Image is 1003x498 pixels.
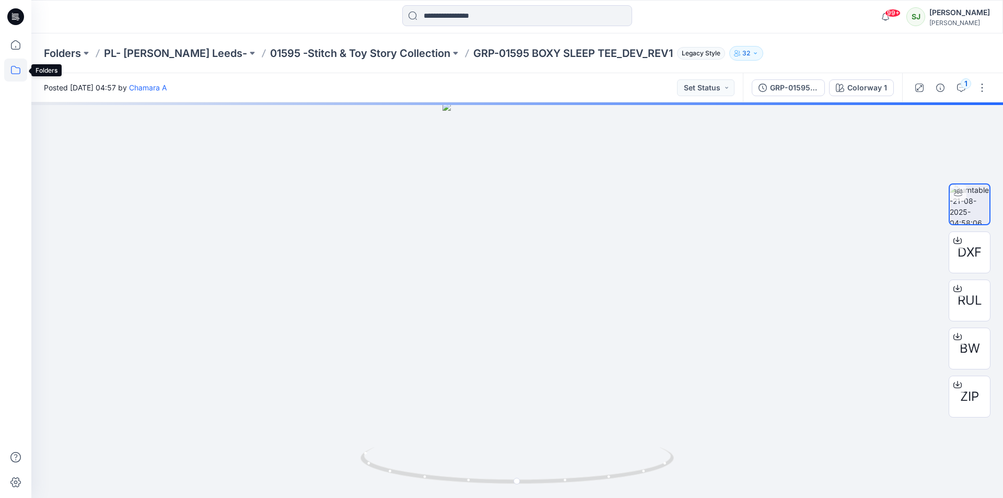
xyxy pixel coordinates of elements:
[960,339,980,358] span: BW
[677,47,725,60] span: Legacy Style
[847,82,887,94] div: Colorway 1
[958,243,982,262] span: DXF
[129,83,167,92] a: Chamara A
[729,46,763,61] button: 32
[906,7,925,26] div: SJ
[961,78,971,89] div: 1
[44,46,81,61] a: Folders
[270,46,450,61] a: 01595 -Stitch & Toy Story Collection
[960,387,979,406] span: ZIP
[473,46,673,61] p: GRP-01595 BOXY SLEEP TEE_DEV_REV1
[958,291,982,310] span: RUL
[885,9,901,17] span: 99+
[742,48,750,59] p: 32
[44,82,167,93] span: Posted [DATE] 04:57 by
[104,46,247,61] a: PL- [PERSON_NAME] Leeds-
[932,79,949,96] button: Details
[752,79,825,96] button: GRP-01595 BOXY SLEEP TEE_DEV_REV1
[950,184,989,224] img: turntable-21-08-2025-04:58:06
[953,79,970,96] button: 1
[673,46,725,61] button: Legacy Style
[770,82,818,94] div: GRP-01595 BOXY SLEEP TEE_DEV_REV1
[929,19,990,27] div: [PERSON_NAME]
[829,79,894,96] button: Colorway 1
[929,6,990,19] div: [PERSON_NAME]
